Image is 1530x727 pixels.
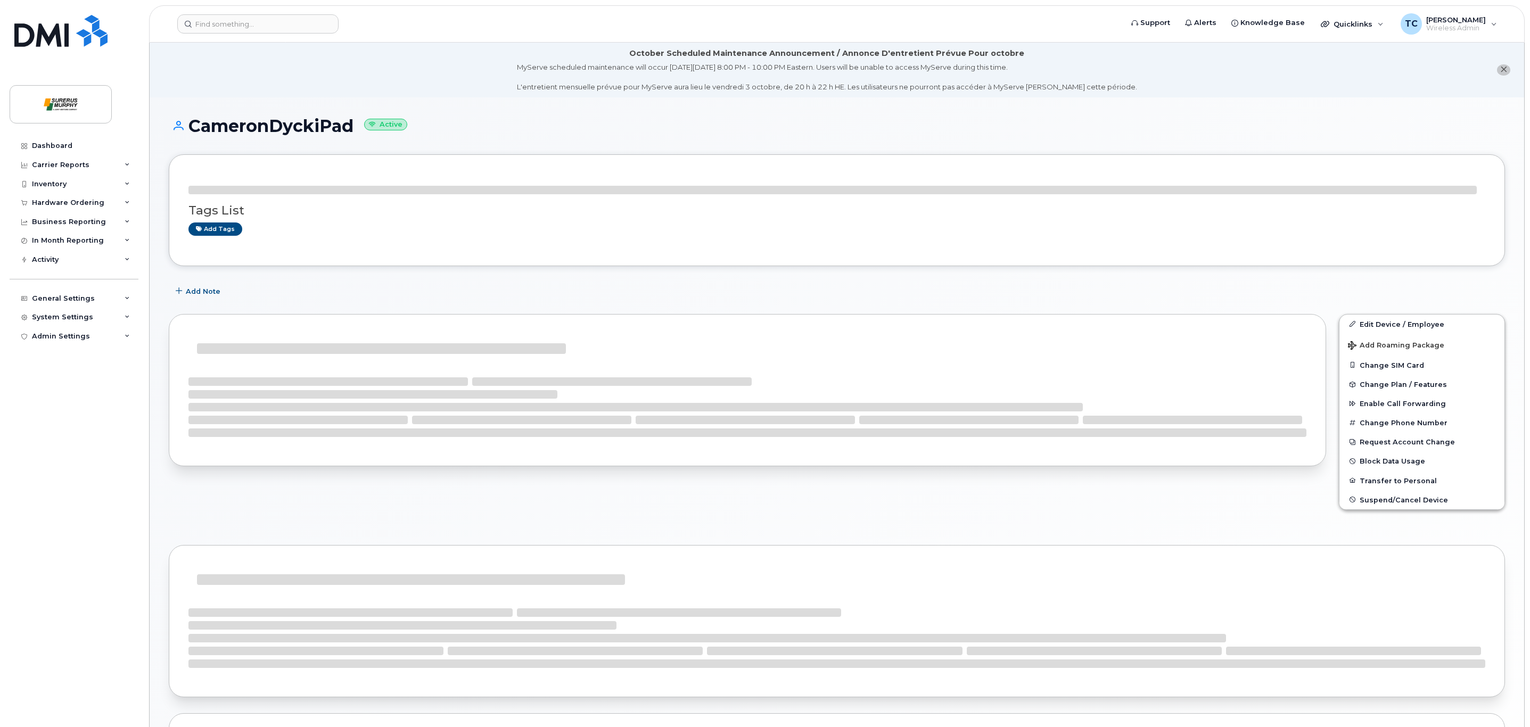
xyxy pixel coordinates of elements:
[1360,400,1446,408] span: Enable Call Forwarding
[188,204,1485,217] h3: Tags List
[1339,471,1504,490] button: Transfer to Personal
[188,222,242,236] a: Add tags
[186,286,220,296] span: Add Note
[1360,381,1447,389] span: Change Plan / Features
[1339,451,1504,470] button: Block Data Usage
[1339,413,1504,432] button: Change Phone Number
[1348,341,1444,351] span: Add Roaming Package
[629,48,1024,59] div: October Scheduled Maintenance Announcement / Annonce D'entretient Prévue Pour octobre
[1339,375,1504,394] button: Change Plan / Features
[1339,490,1504,509] button: Suspend/Cancel Device
[1339,356,1504,375] button: Change SIM Card
[364,119,407,131] small: Active
[1339,315,1504,334] a: Edit Device / Employee
[1497,64,1510,76] button: close notification
[1339,334,1504,356] button: Add Roaming Package
[1339,432,1504,451] button: Request Account Change
[1360,495,1448,503] span: Suspend/Cancel Device
[169,117,1505,135] h1: CameronDyckiPad
[1339,394,1504,413] button: Enable Call Forwarding
[517,62,1137,92] div: MyServe scheduled maintenance will occur [DATE][DATE] 8:00 PM - 10:00 PM Eastern. Users will be u...
[169,282,229,301] button: Add Note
